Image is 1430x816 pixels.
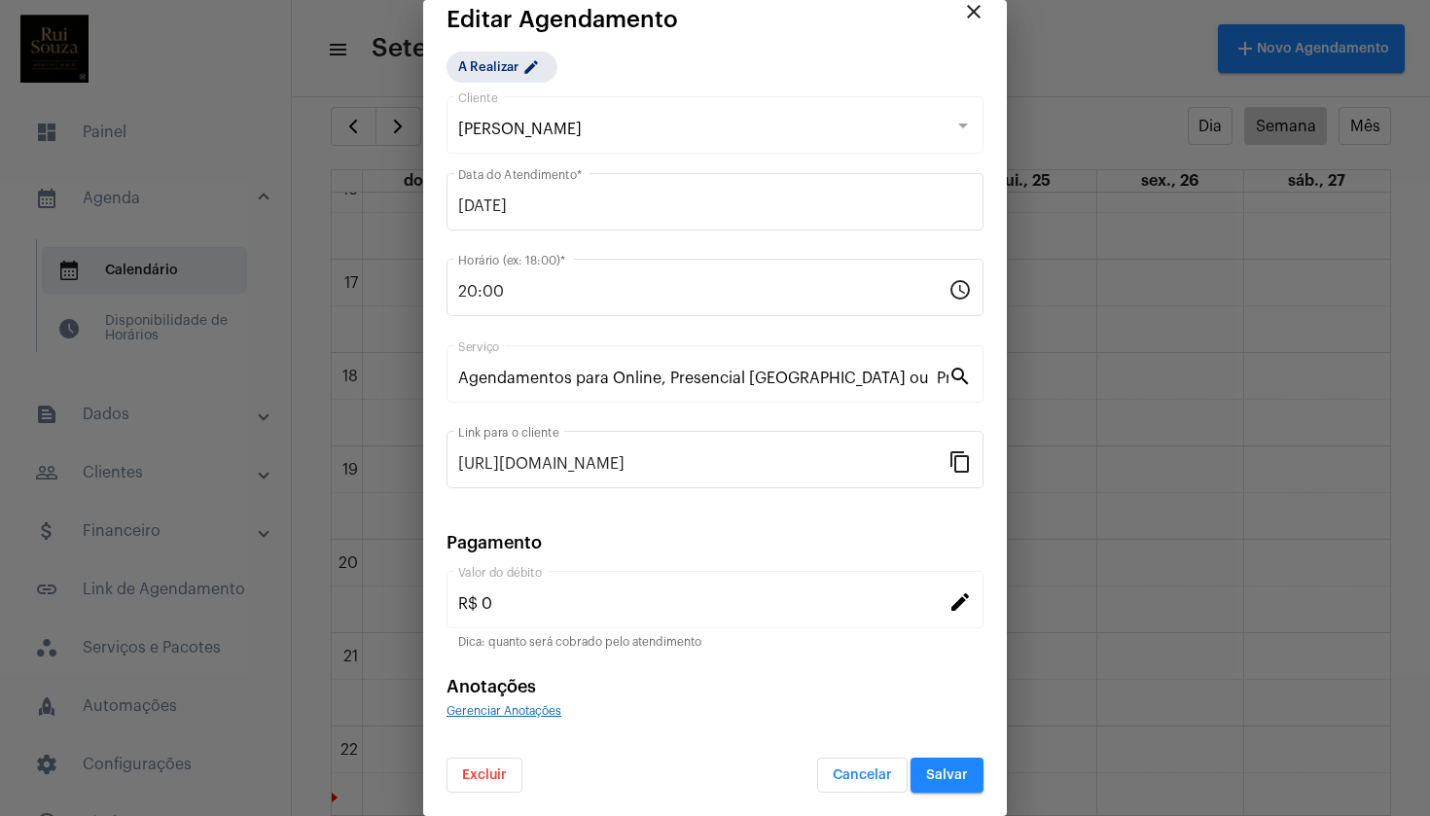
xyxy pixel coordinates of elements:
span: Cancelar [833,768,892,782]
mat-icon: schedule [948,277,972,301]
span: Excluir [462,768,507,782]
mat-icon: content_copy [948,449,972,473]
input: Link [458,455,948,473]
button: Excluir [447,758,522,793]
span: [PERSON_NAME] [458,122,582,137]
mat-hint: Dica: quanto será cobrado pelo atendimento [458,636,701,650]
mat-chip: A Realizar [447,52,557,83]
button: Cancelar [817,758,908,793]
mat-icon: search [948,364,972,387]
input: Horário [458,283,948,301]
span: Pagamento [447,534,542,551]
span: Editar Agendamento [447,7,678,32]
mat-icon: edit [522,58,546,82]
input: Pesquisar serviço [458,370,948,387]
button: Salvar [911,758,983,793]
input: Valor [458,595,948,613]
span: Salvar [926,768,968,782]
span: Anotações [447,678,536,695]
mat-icon: edit [948,589,972,613]
span: Gerenciar Anotações [447,705,561,717]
